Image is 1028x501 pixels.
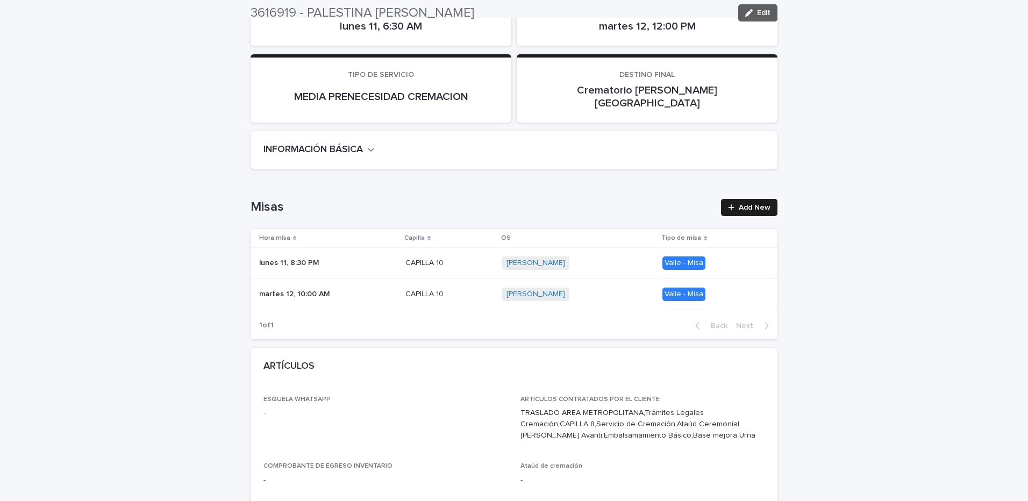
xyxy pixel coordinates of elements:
p: martes 12, 10:00 AM [259,288,332,299]
p: martes 12, 12:00 PM [530,20,765,33]
span: Next [736,322,760,330]
p: CAPILLA 10 [405,256,446,268]
span: COMPROBANTE DE EGRESO INVENTARIO [263,463,392,469]
a: [PERSON_NAME] [506,259,565,268]
p: - [520,475,765,486]
p: 1 of 1 [251,312,282,339]
h2: ARTÍCULOS [263,361,315,373]
a: Add New [721,199,777,216]
span: ARTICULOS CONTRATADOS POR EL CLIENTE [520,396,660,403]
p: OS [501,232,511,244]
div: Valle - Misa [662,256,705,270]
button: Back [687,321,732,331]
h1: Misas [251,199,715,215]
div: Valle - Misa [662,288,705,301]
button: Next [732,321,777,331]
p: - [263,475,508,486]
span: Edit [757,9,770,17]
span: TIPO DE SERVICIO [348,71,414,78]
p: lunes 11, 6:30 AM [263,20,498,33]
p: - [263,407,508,419]
a: [PERSON_NAME] [506,290,565,299]
tr: martes 12, 10:00 AMmartes 12, 10:00 AM CAPILLA 10CAPILLA 10 [PERSON_NAME] Valle - Misa [251,278,777,310]
p: TRASLADO AREA METROPOLITANA,Trámites Legales Cremación,CAPILLA 8,Servicio de Cremación,Ataúd Cere... [520,407,765,441]
tr: lunes 11, 8:30 PMlunes 11, 8:30 PM CAPILLA 10CAPILLA 10 [PERSON_NAME] Valle - Misa [251,248,777,279]
p: CAPILLA 10 [405,288,446,299]
p: lunes 11, 8:30 PM [259,256,322,268]
button: Edit [738,4,777,22]
p: Crematorio [PERSON_NAME][GEOGRAPHIC_DATA] [530,84,765,110]
span: DESTINO FINAL [619,71,675,78]
h2: INFORMACIÓN BÁSICA [263,144,363,156]
span: Back [704,322,727,330]
p: Tipo de misa [661,232,701,244]
p: MEDIA PRENECESIDAD CREMACION [263,90,498,103]
span: ESQUELA WHATSAPP [263,396,331,403]
p: Capilla [404,232,425,244]
p: Hora misa [259,232,290,244]
h2: 3616919 - PALESTINA [PERSON_NAME] [251,5,474,21]
span: Ataúd de cremación [520,463,582,469]
button: INFORMACIÓN BÁSICA [263,144,375,156]
span: Add New [739,204,770,211]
